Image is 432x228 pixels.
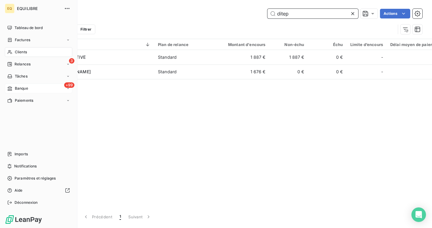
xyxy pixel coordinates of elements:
span: +99 [64,82,74,88]
div: Plan de relance [158,42,214,47]
button: Filtrer [67,25,95,34]
td: 1 887 € [269,50,308,64]
span: 3 [69,58,74,64]
span: Banque [15,86,28,91]
td: 1 887 € [217,50,269,64]
div: Standard [158,69,177,75]
button: Actions [380,9,410,18]
a: Aide [5,186,72,195]
div: Non-échu [273,42,304,47]
img: Logo LeanPay [5,215,42,224]
button: Suivant [125,210,155,223]
td: 0 € [308,50,347,64]
button: Précédent [79,210,116,223]
span: Clients [15,49,27,55]
div: Montant d'encours [221,42,266,47]
span: Factures [15,37,30,43]
span: - [381,54,383,60]
div: Limite d’encours [350,42,383,47]
span: Imports [15,151,28,157]
span: Tableau de bord [15,25,43,31]
span: Déconnexion [15,200,38,205]
button: 1 [116,210,125,223]
span: EQUILIBRE [17,6,61,11]
span: Notifications [14,164,37,169]
span: Relances [15,61,31,67]
div: Open Intercom Messenger [411,207,426,222]
input: Rechercher [267,9,358,18]
span: Tâches [15,74,28,79]
div: Standard [158,54,177,60]
span: Paramètres et réglages [15,176,56,181]
div: Échu [312,42,343,47]
td: 0 € [269,64,308,79]
span: Aide [15,188,23,193]
div: EQ [5,4,15,13]
td: 0 € [308,64,347,79]
span: Paiements [15,98,33,103]
span: 1 [119,214,121,220]
span: - [381,69,383,75]
td: 1 676 € [217,64,269,79]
